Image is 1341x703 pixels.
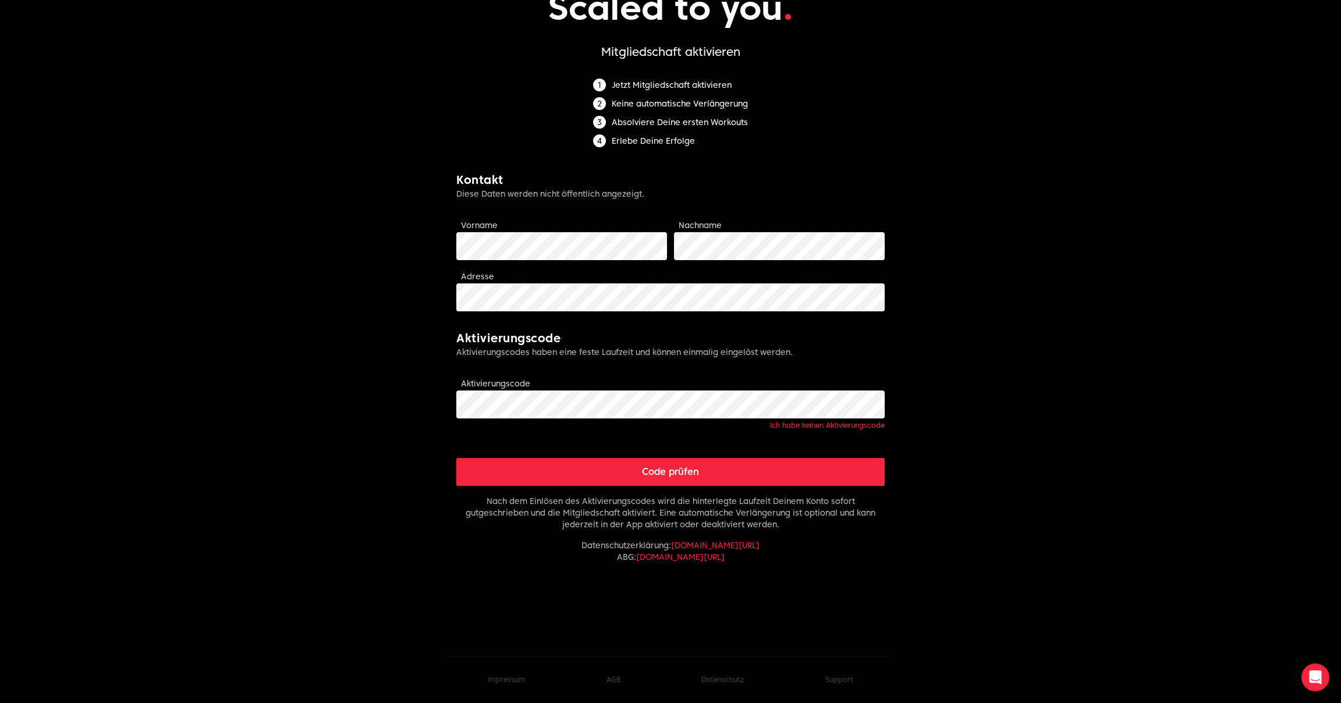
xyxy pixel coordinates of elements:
label: Adresse [461,272,494,281]
h2: Kontakt [456,172,885,188]
a: Ich habe keinen Aktivierungscode [770,421,885,429]
a: [DOMAIN_NAME][URL] [636,552,725,562]
div: Open Intercom Messenger [1301,663,1329,691]
li: Keine automatische Verlängerung [593,97,748,110]
li: Erlebe Deine Erfolge [593,134,748,147]
a: AGB [606,675,620,684]
p: Aktivierungscodes haben eine feste Laufzeit und können einmalig eingelöst werden. [456,346,885,358]
button: Code prüfen [456,458,885,486]
button: Support [825,675,853,684]
a: Impressum [488,675,525,684]
label: Aktivierungscode [461,379,530,388]
p: Diese Daten werden nicht öffentlich angezeigt. [456,188,885,200]
a: [DOMAIN_NAME][URL] [671,541,760,550]
a: Datenschutz [701,675,744,684]
h2: Aktivierungscode [456,330,885,346]
li: Absolviere Deine ersten Workouts [593,116,748,129]
p: Datenschutzerklärung : ABG : [456,539,885,563]
label: Vorname [461,221,498,230]
p: Nach dem Einlösen des Aktivierungscodes wird die hinterlegte Laufzeit Deinem Konto sofort gutgesc... [456,495,885,530]
h1: Mitgliedschaft aktivieren [456,44,885,60]
li: Jetzt Mitgliedschaft aktivieren [593,79,748,91]
label: Nachname [679,221,722,230]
